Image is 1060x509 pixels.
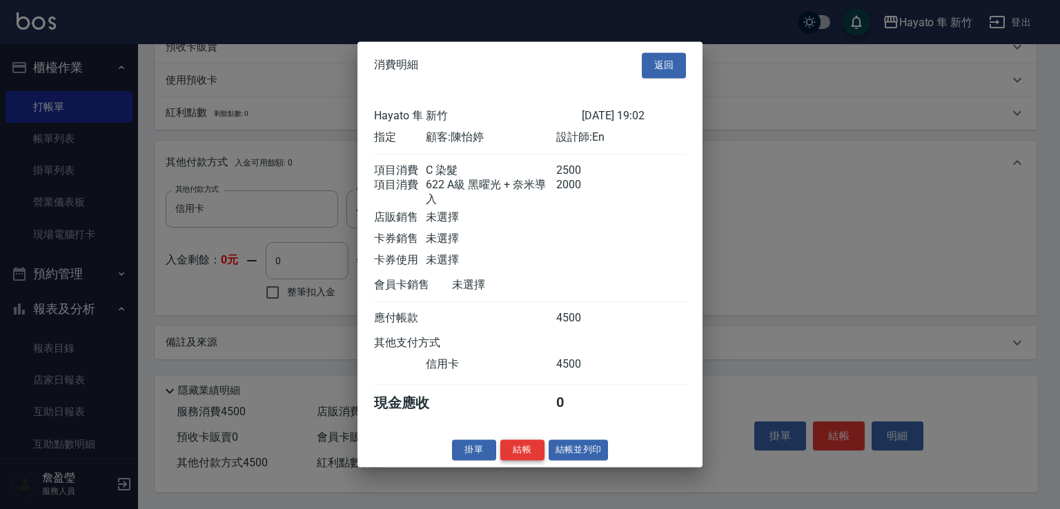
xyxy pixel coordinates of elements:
[374,394,452,412] div: 現金應收
[452,278,582,292] div: 未選擇
[374,59,418,72] span: 消費明細
[556,394,608,412] div: 0
[426,210,556,225] div: 未選擇
[374,232,426,246] div: 卡券銷售
[556,130,686,145] div: 設計師: En
[426,357,556,372] div: 信用卡
[642,52,686,78] button: 返回
[426,163,556,178] div: C 染髮
[374,253,426,268] div: 卡券使用
[426,178,556,207] div: 622 A級 黑曜光 + 奈米導入
[374,109,582,123] div: Hayato 隼 新竹
[426,232,556,246] div: 未選擇
[556,178,608,207] div: 2000
[374,210,426,225] div: 店販銷售
[374,311,426,326] div: 應付帳款
[374,336,478,350] div: 其他支付方式
[426,253,556,268] div: 未選擇
[426,130,556,145] div: 顧客: 陳怡婷
[374,178,426,207] div: 項目消費
[556,163,608,178] div: 2500
[549,439,609,461] button: 結帳並列印
[374,163,426,178] div: 項目消費
[556,357,608,372] div: 4500
[500,439,544,461] button: 結帳
[452,439,496,461] button: 掛單
[556,311,608,326] div: 4500
[582,109,686,123] div: [DATE] 19:02
[374,278,452,292] div: 會員卡銷售
[374,130,426,145] div: 指定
